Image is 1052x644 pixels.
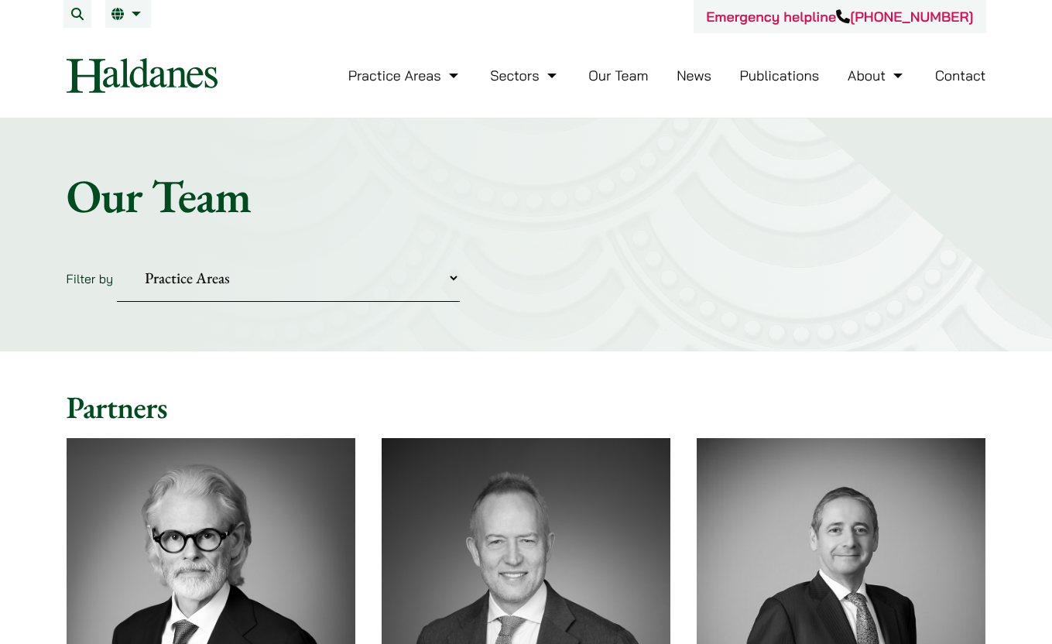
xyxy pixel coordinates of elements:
a: Sectors [490,67,560,84]
a: Our Team [588,67,648,84]
a: Emergency helpline[PHONE_NUMBER] [706,8,973,26]
a: Practice Areas [348,67,462,84]
a: Publications [740,67,820,84]
h2: Partners [67,389,986,426]
a: News [677,67,711,84]
a: EN [111,8,145,20]
img: Logo of Haldanes [67,58,218,93]
a: Contact [935,67,986,84]
label: Filter by [67,271,114,286]
h1: Our Team [67,168,986,224]
a: About [848,67,906,84]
